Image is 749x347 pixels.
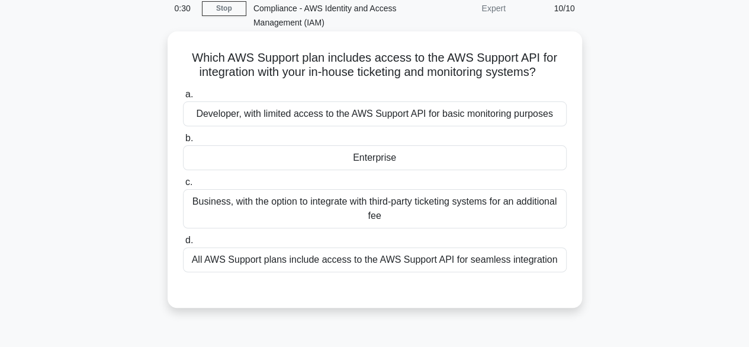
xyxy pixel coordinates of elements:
div: Developer, with limited access to the AWS Support API for basic monitoring purposes [183,101,567,126]
span: d. [185,235,193,245]
div: Business, with the option to integrate with third-party ticketing systems for an additional fee [183,189,567,228]
div: All AWS Support plans include access to the AWS Support API for seamless integration [183,247,567,272]
a: Stop [202,1,246,16]
span: c. [185,177,192,187]
span: a. [185,89,193,99]
div: Enterprise [183,145,567,170]
h5: Which AWS Support plan includes access to the AWS Support API for integration with your in-house ... [182,50,568,80]
span: b. [185,133,193,143]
